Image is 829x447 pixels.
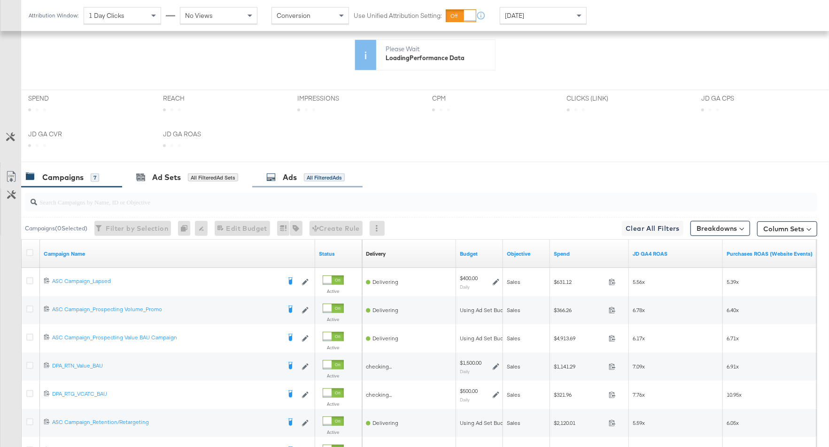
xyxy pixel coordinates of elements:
[52,334,280,341] div: ASC Campaign_Prospecting Value BAU Campaign
[622,221,683,236] button: Clear All Filters
[633,278,645,285] span: 5.56x
[460,369,470,374] sub: Daily
[554,335,605,342] span: $4,913.69
[52,306,280,315] a: ASC Campaign_Prospecting Volume_Promo
[152,172,181,183] div: Ad Sets
[366,391,392,398] span: checking...
[366,250,386,258] a: Reflects the ability of your Ad Campaign to achieve delivery based on ad states, schedule and bud...
[354,11,442,20] label: Use Unified Attribution Setting:
[460,306,512,314] div: Using Ad Set Budget
[690,221,750,236] button: Breakdowns
[460,387,478,395] div: $500.00
[727,363,739,370] span: 6.91x
[52,334,280,343] a: ASC Campaign_Prospecting Value BAU Campaign
[188,173,238,182] div: All Filtered Ad Sets
[52,277,280,287] a: ASC Campaign_Lapsed
[727,278,739,285] span: 5.39x
[37,189,745,207] input: Search Campaigns by Name, ID or Objective
[633,391,645,398] span: 7.76x
[323,316,344,322] label: Active
[727,335,739,342] span: 6.71x
[277,11,310,20] span: Conversion
[507,363,520,370] span: Sales
[372,306,398,314] span: Delivering
[89,11,124,20] span: 1 Day Clicks
[757,221,817,236] button: Column Sets
[554,363,605,370] span: $1,141.29
[554,306,605,314] span: $366.26
[727,250,813,258] a: The total value of the purchase actions divided by spend tracked by your Custom Audience pixel on...
[460,250,499,258] a: The maximum amount you're willing to spend on your ads, on average each day or over the lifetime ...
[372,335,398,342] span: Delivering
[323,373,344,379] label: Active
[372,278,398,285] span: Delivering
[323,401,344,407] label: Active
[366,250,386,258] div: Delivery
[633,306,645,314] span: 6.78x
[323,288,344,294] label: Active
[507,335,520,342] span: Sales
[633,419,645,426] span: 5.59x
[91,173,99,182] div: 7
[554,391,605,398] span: $321.96
[372,419,398,426] span: Delivering
[42,172,84,183] div: Campaigns
[460,419,512,427] div: Using Ad Set Budget
[52,306,280,313] div: ASC Campaign_Prospecting Volume_Promo
[323,429,344,435] label: Active
[727,391,742,398] span: 10.95x
[505,11,524,20] span: [DATE]
[507,278,520,285] span: Sales
[304,173,345,182] div: All Filtered Ads
[52,418,280,428] a: ASC Campaign_Retention/Retargeting
[633,363,645,370] span: 7.09x
[319,250,358,258] a: Shows the current state of your Ad Campaign.
[460,274,478,282] div: $400.00
[44,250,311,258] a: Your campaign name.
[460,397,470,402] sub: Daily
[554,278,605,285] span: $631.12
[52,362,280,369] div: DPA_RTN_Value_BAU
[52,362,280,371] a: DPA_RTN_Value_BAU
[460,284,470,290] sub: Daily
[727,306,739,314] span: 6.40x
[507,419,520,426] span: Sales
[52,390,280,398] div: DPA_RTG_VCATC_BAU
[633,335,645,342] span: 6.17x
[28,12,79,19] div: Attribution Window:
[626,223,680,235] span: Clear All Filters
[727,419,739,426] span: 6.05x
[633,250,719,258] a: GA4 Rev / Spend
[554,250,625,258] a: The total amount spent to date.
[52,418,280,426] div: ASC Campaign_Retention/Retargeting
[460,335,512,342] div: Using Ad Set Budget
[460,359,481,367] div: $1,500.00
[554,419,605,426] span: $2,120.01
[507,306,520,314] span: Sales
[178,221,195,236] div: 0
[507,391,520,398] span: Sales
[323,345,344,351] label: Active
[52,277,280,285] div: ASC Campaign_Lapsed
[185,11,213,20] span: No Views
[52,390,280,400] a: DPA_RTG_VCATC_BAU
[507,250,546,258] a: Your campaign's objective.
[366,363,392,370] span: checking...
[25,224,87,233] div: Campaigns ( 0 Selected)
[283,172,297,183] div: Ads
